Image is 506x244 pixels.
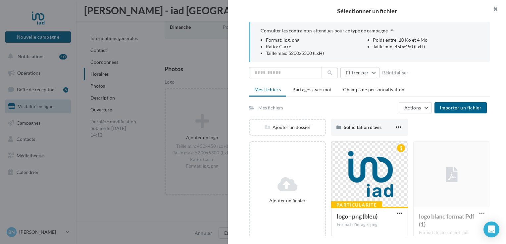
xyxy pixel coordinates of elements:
span: Importer un fichier [440,105,481,110]
button: Importer un fichier [434,102,487,113]
div: Format d'image: png [337,222,402,228]
div: Mes fichiers [258,104,283,111]
span: logo - png (bleu) [337,213,378,220]
span: Mes fichiers [254,87,281,92]
span: Partagés avec moi [292,87,331,92]
li: Poids entre: 10 Ko et 4 Mo [373,37,480,43]
button: Actions [399,102,432,113]
h2: Sélectionner un fichier [238,8,495,14]
span: Champs de personnalisation [343,87,404,92]
li: Taille max: 5200x5300 (LxH) [266,50,373,57]
button: Consulter les contraintes attendues pour ce type de campagne [261,27,394,35]
li: Ratio: Carré [266,43,373,50]
div: Ajouter un fichier [253,197,322,204]
span: Sollicitation d'avis [344,124,381,130]
span: Actions [404,105,421,110]
div: Particularité [331,201,382,209]
div: Open Intercom Messenger [483,222,499,237]
button: Filtrer par [340,67,379,78]
div: Ajouter un dossier [250,124,325,131]
button: Réinitialiser [379,69,411,77]
li: Format: jpg, png [266,37,373,43]
li: Taille min: 450x450 (LxH) [373,43,480,50]
span: Consulter les contraintes attendues pour ce type de campagne [261,27,388,34]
